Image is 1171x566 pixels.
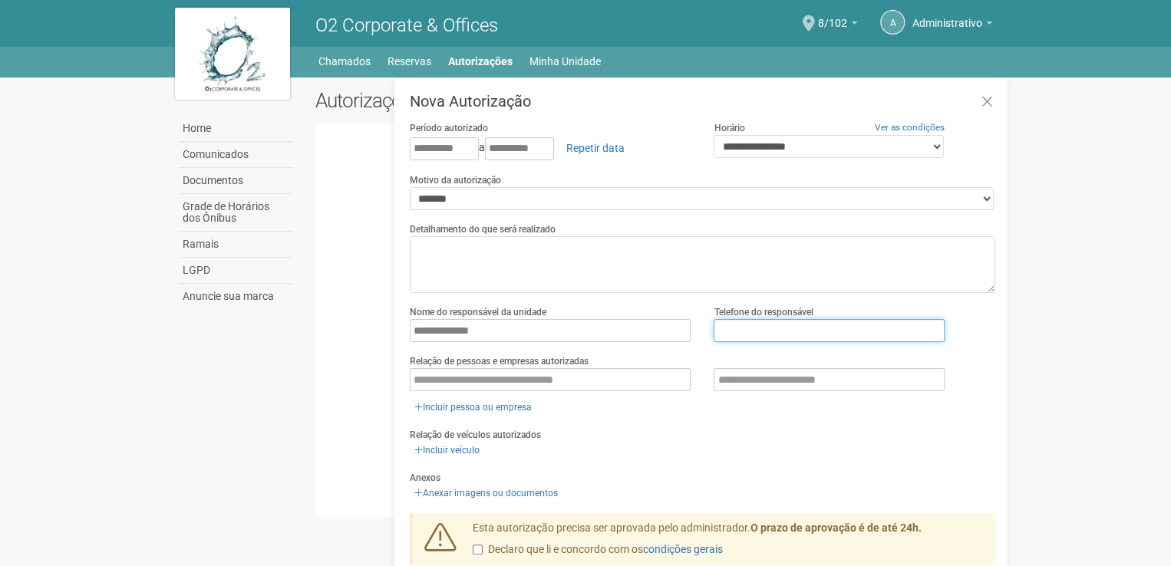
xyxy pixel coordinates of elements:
a: Repetir data [556,135,635,161]
a: Grade de Horários dos Ônibus [179,194,292,232]
img: logo.jpg [175,8,290,100]
label: Horário [714,121,744,135]
a: A [880,10,905,35]
div: Esta autorização precisa ser aprovada pelo administrador. [461,521,995,565]
a: Anexar imagens ou documentos [410,485,562,502]
span: 8/102 [818,2,847,29]
a: 8/102 [818,19,857,31]
span: Administrativo [912,2,982,29]
a: Incluir pessoa ou empresa [410,399,536,416]
a: Chamados [318,51,371,72]
label: Relação de pessoas e empresas autorizadas [410,354,589,368]
a: Incluir veículo [410,442,484,459]
div: Nenhuma autorização foi solicitada [327,219,985,233]
a: Comunicados [179,142,292,168]
label: Motivo da autorização [410,173,501,187]
label: Telefone do responsável [714,305,813,319]
a: LGPD [179,258,292,284]
a: Minha Unidade [529,51,601,72]
input: Declaro que li e concordo com oscondições gerais [473,545,483,554]
label: Período autorizado [410,121,488,135]
a: Reservas [388,51,431,72]
label: Anexos [410,471,440,485]
label: Relação de veículos autorizados [410,428,541,442]
a: Documentos [179,168,292,194]
h3: Nova Autorização [410,94,995,109]
span: O2 Corporate & Offices [315,15,498,36]
a: Administrativo [912,19,992,31]
a: Anuncie sua marca [179,284,292,309]
label: Nome do responsável da unidade [410,305,546,319]
div: a [410,135,691,161]
a: Ramais [179,232,292,258]
strong: O prazo de aprovação é de até 24h. [750,522,922,534]
a: Autorizações [448,51,513,72]
label: Detalhamento do que será realizado [410,222,556,236]
a: Ver as condições [875,122,945,133]
h2: Autorizações [315,89,644,112]
a: condições gerais [643,543,723,555]
label: Declaro que li e concordo com os [473,542,723,558]
a: Home [179,116,292,142]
